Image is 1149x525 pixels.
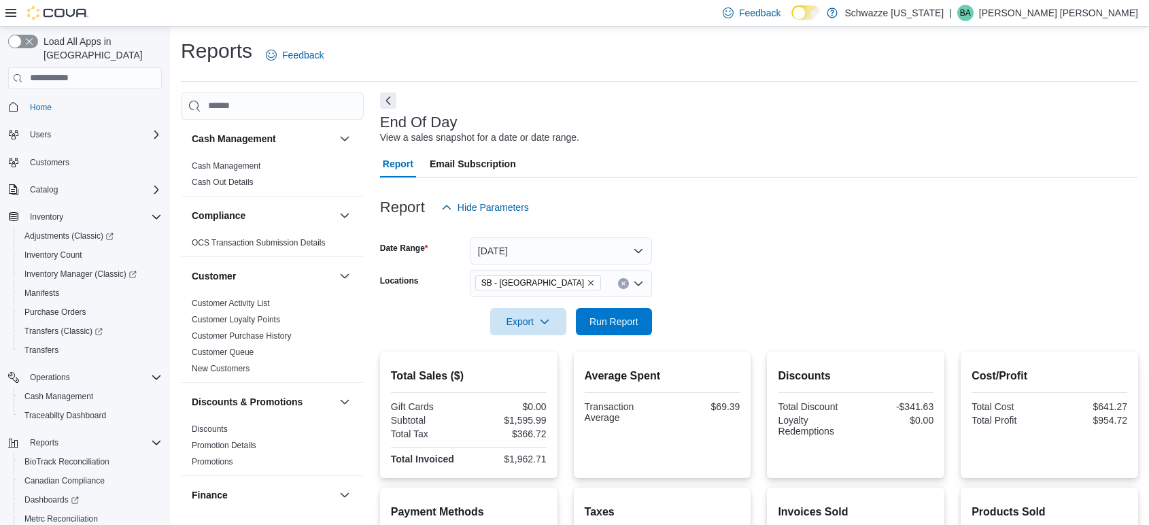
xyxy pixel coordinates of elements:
a: Cash Management [19,388,99,405]
a: Purchase Orders [19,304,92,320]
div: Total Profit [972,415,1046,426]
a: Dashboards [14,490,167,509]
span: Metrc Reconciliation [24,513,98,524]
span: Reports [24,435,162,451]
span: Email Subscription [430,150,516,177]
a: Manifests [19,285,65,301]
span: Traceabilty Dashboard [19,407,162,424]
div: $69.39 [665,401,740,412]
button: Next [380,92,396,109]
span: Purchase Orders [19,304,162,320]
span: Reports [30,437,58,448]
a: OCS Transaction Submission Details [192,238,326,248]
span: Cash Management [192,160,260,171]
span: SB - [GEOGRAPHIC_DATA] [481,276,584,290]
strong: Total Invoiced [391,454,454,464]
h3: Finance [192,488,228,502]
div: Subtotal [391,415,466,426]
button: Catalog [3,180,167,199]
div: Cash Management [181,158,364,196]
span: Canadian Compliance [24,475,105,486]
a: Traceabilty Dashboard [19,407,112,424]
div: Brandon Allen Benoit [957,5,974,21]
div: Loyalty Redemptions [778,415,853,437]
h2: Cost/Profit [972,368,1127,384]
button: Customers [3,152,167,172]
span: Adjustments (Classic) [19,228,162,244]
span: Feedback [282,48,324,62]
h1: Reports [181,37,252,65]
a: Promotions [192,457,233,467]
a: Canadian Compliance [19,473,110,489]
button: Operations [3,368,167,387]
h3: End Of Day [380,114,458,131]
h2: Average Spent [585,368,740,384]
span: Cash Management [19,388,162,405]
span: Dashboards [19,492,162,508]
span: BioTrack Reconciliation [24,456,109,467]
span: Promotion Details [192,440,256,451]
span: Customers [24,154,162,171]
span: Customer Purchase History [192,331,292,341]
span: Manifests [19,285,162,301]
span: Promotions [192,456,233,467]
div: View a sales snapshot for a date or date range. [380,131,579,145]
input: Dark Mode [791,5,820,20]
button: Traceabilty Dashboard [14,406,167,425]
span: Cash Out Details [192,177,254,188]
a: Cash Out Details [192,177,254,187]
button: Reports [24,435,64,451]
p: | [949,5,952,21]
button: Purchase Orders [14,303,167,322]
span: Purchase Orders [24,307,86,318]
span: Inventory Count [19,247,162,263]
span: Load All Apps in [GEOGRAPHIC_DATA] [38,35,162,62]
span: Report [383,150,413,177]
button: Reports [3,433,167,452]
div: Total Cost [972,401,1046,412]
span: Transfers [19,342,162,358]
span: Catalog [30,184,58,195]
a: Customer Purchase History [192,331,292,341]
div: -$341.63 [859,401,933,412]
button: Clear input [618,278,629,289]
div: $366.72 [471,428,546,439]
span: Inventory Manager (Classic) [19,266,162,282]
a: Feedback [260,41,329,69]
button: Home [3,97,167,117]
button: Users [3,125,167,144]
span: Inventory [24,209,162,225]
a: Transfers (Classic) [14,322,167,341]
img: Cova [27,6,88,20]
a: Inventory Manager (Classic) [14,265,167,284]
a: Inventory Count [19,247,88,263]
button: Cash Management [14,387,167,406]
button: Inventory Count [14,245,167,265]
button: BioTrack Reconciliation [14,452,167,471]
button: Canadian Compliance [14,471,167,490]
h2: Invoices Sold [778,504,933,520]
a: BioTrack Reconciliation [19,454,115,470]
label: Date Range [380,243,428,254]
span: Hide Parameters [458,201,529,214]
div: Total Discount [778,401,853,412]
button: Transfers [14,341,167,360]
a: New Customers [192,364,250,373]
h2: Discounts [778,368,933,384]
h3: Discounts & Promotions [192,395,303,409]
span: BA [960,5,971,21]
div: Customer [181,295,364,382]
button: Catalog [24,182,63,198]
h3: Cash Management [192,132,276,146]
span: Manifests [24,288,59,299]
h2: Total Sales ($) [391,368,547,384]
div: Total Tax [391,428,466,439]
button: Discounts & Promotions [337,394,353,410]
span: Home [30,102,52,113]
span: Inventory Manager (Classic) [24,269,137,280]
div: $1,595.99 [471,415,546,426]
a: Discounts [192,424,228,434]
button: Export [490,308,566,335]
